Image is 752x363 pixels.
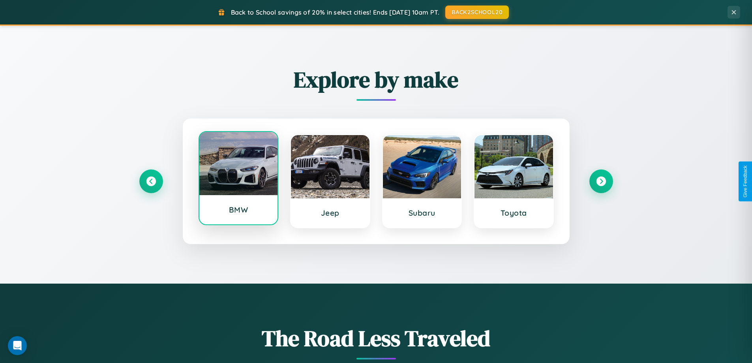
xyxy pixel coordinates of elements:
div: Open Intercom Messenger [8,336,27,355]
h3: BMW [207,205,270,214]
h3: Jeep [299,208,362,218]
span: Back to School savings of 20% in select cities! Ends [DATE] 10am PT. [231,8,439,16]
h1: The Road Less Traveled [139,323,613,354]
h3: Toyota [482,208,545,218]
button: BACK2SCHOOL20 [445,6,509,19]
h3: Subaru [391,208,454,218]
h2: Explore by make [139,64,613,95]
div: Give Feedback [743,166,748,197]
